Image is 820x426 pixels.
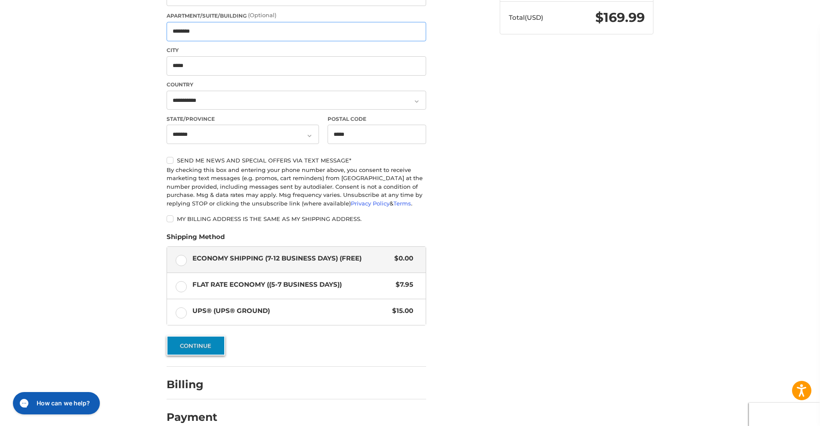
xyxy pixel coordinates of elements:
iframe: Google Customer Reviews [749,403,820,426]
label: City [167,46,426,54]
label: Postal Code [328,115,427,123]
label: Send me news and special offers via text message* [167,157,426,164]
span: $169.99 [595,9,645,25]
iframe: Gorgias live chat messenger [9,389,102,417]
h2: Billing [167,378,217,391]
label: State/Province [167,115,319,123]
label: Apartment/Suite/Building [167,11,426,20]
div: By checking this box and entering your phone number above, you consent to receive marketing text ... [167,166,426,208]
small: (Optional) [248,12,276,18]
a: Terms [393,200,411,207]
span: $7.95 [391,280,413,290]
h2: Payment [167,411,217,424]
span: Economy Shipping (7-12 Business Days) (Free) [192,254,390,264]
span: Flat Rate Economy ((5-7 Business Days)) [192,280,392,290]
span: $15.00 [388,306,413,316]
label: My billing address is the same as my shipping address. [167,215,426,222]
a: Privacy Policy [351,200,390,207]
legend: Shipping Method [167,232,225,246]
label: Country [167,81,426,89]
span: $0.00 [390,254,413,264]
span: UPS® (UPS® Ground) [192,306,388,316]
span: Total (USD) [509,13,543,21]
button: Continue [167,336,225,356]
